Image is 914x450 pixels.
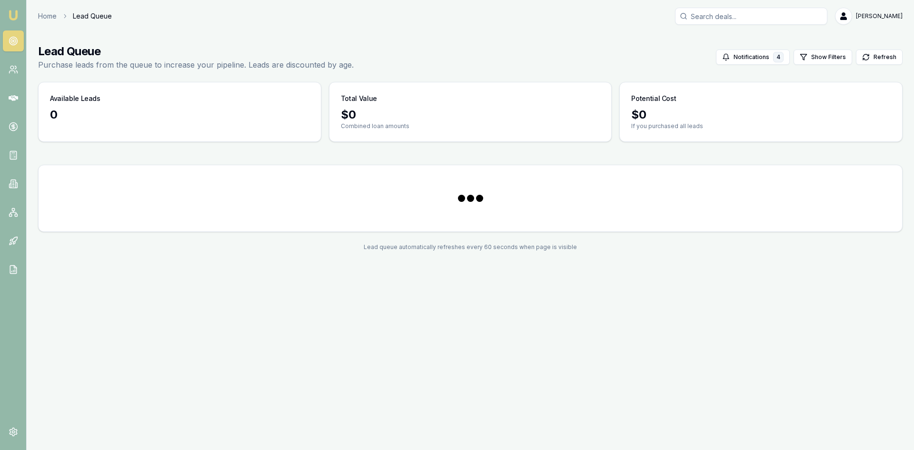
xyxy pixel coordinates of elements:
span: [PERSON_NAME] [856,12,903,20]
p: Combined loan amounts [341,122,600,130]
img: emu-icon-u.png [8,10,19,21]
h3: Potential Cost [631,94,676,103]
button: Refresh [856,50,903,65]
div: 0 [50,107,309,122]
nav: breadcrumb [38,11,112,21]
button: Notifications4 [716,50,790,65]
p: Purchase leads from the queue to increase your pipeline. Leads are discounted by age. [38,59,354,70]
h3: Available Leads [50,94,100,103]
p: If you purchased all leads [631,122,891,130]
div: $ 0 [341,107,600,122]
h1: Lead Queue [38,44,354,59]
div: Lead queue automatically refreshes every 60 seconds when page is visible [38,243,903,251]
a: Home [38,11,57,21]
h3: Total Value [341,94,377,103]
input: Search deals [675,8,827,25]
span: Lead Queue [73,11,112,21]
div: 4 [773,52,784,62]
div: $ 0 [631,107,891,122]
button: Show Filters [794,50,852,65]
